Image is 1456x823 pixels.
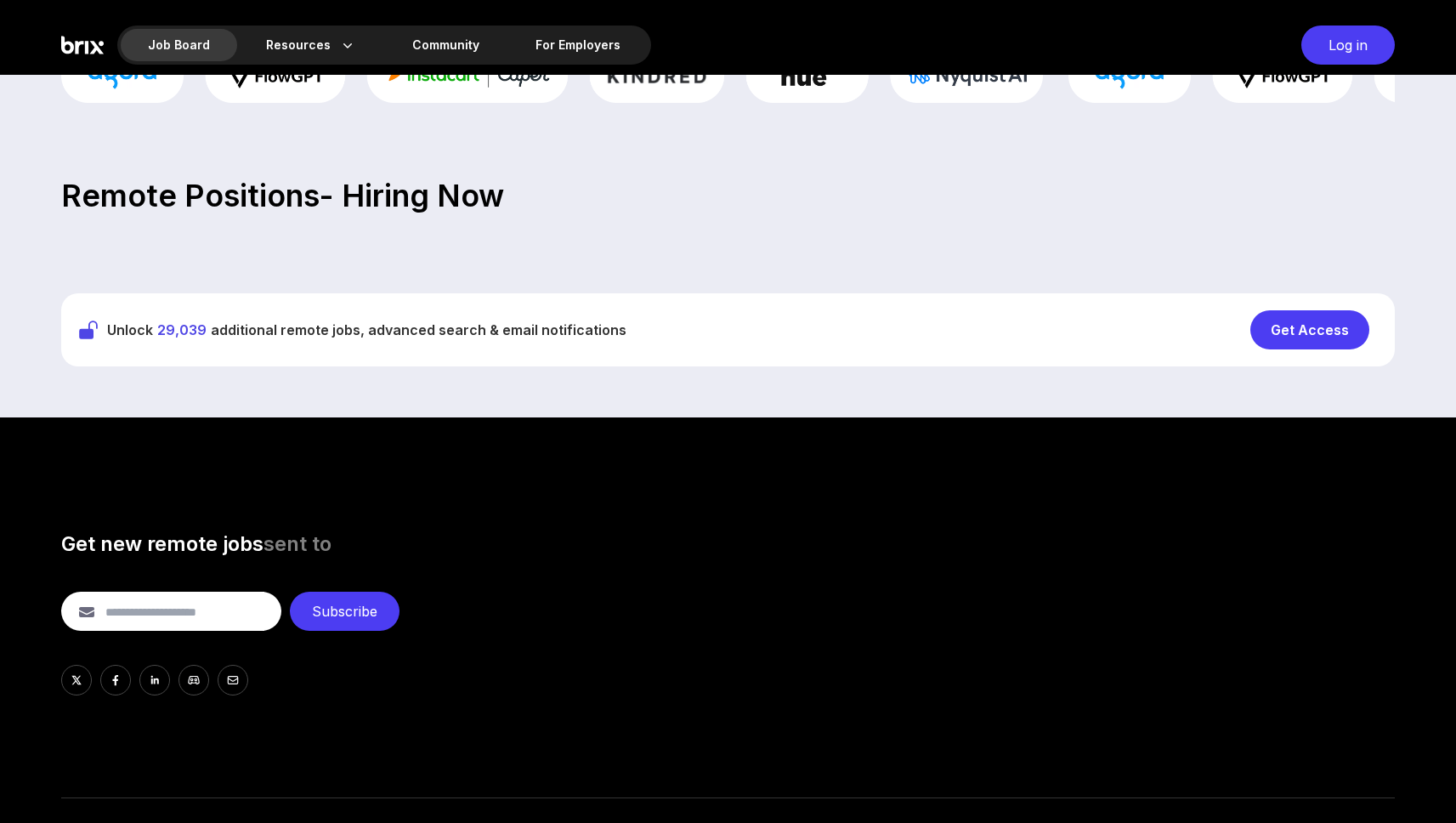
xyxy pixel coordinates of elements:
div: Resources [239,29,383,61]
div: Log in [1301,26,1395,65]
h3: Get new remote jobs [61,531,1395,558]
div: Job Board [121,29,237,61]
span: sent to [263,531,331,556]
a: Log in [1293,26,1395,65]
a: Community [385,29,507,61]
span: 29,039 [157,321,207,338]
div: Get Access [1250,310,1369,349]
div: Subscribe [290,592,399,631]
span: Unlock additional remote jobs, advanced search & email notifications [107,320,626,340]
a: Get Access [1250,310,1378,349]
a: For Employers [508,29,648,61]
img: Brix Logo [61,26,104,65]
